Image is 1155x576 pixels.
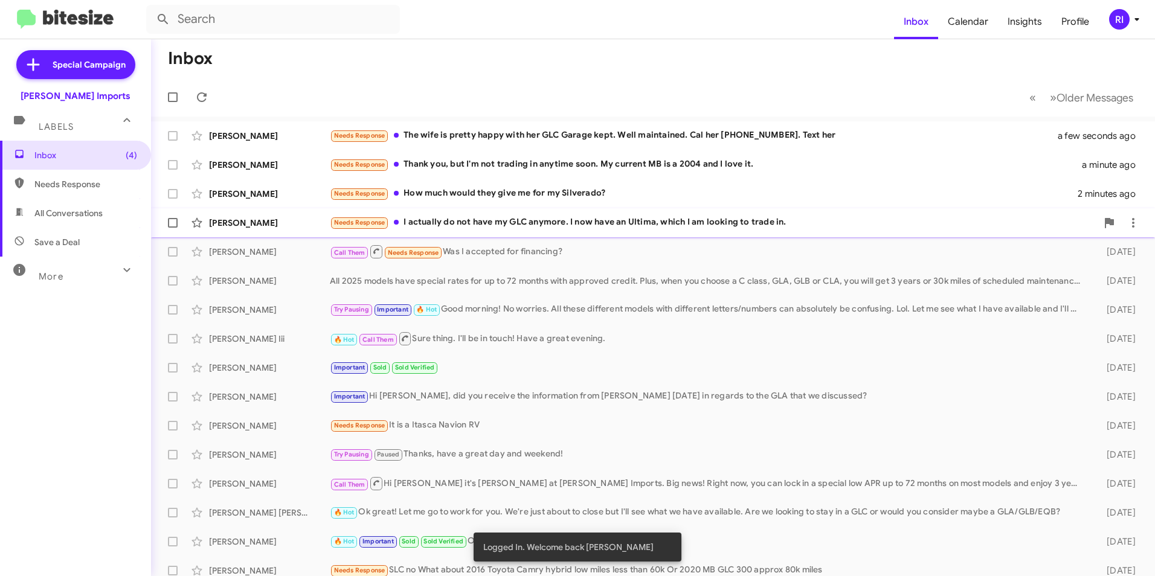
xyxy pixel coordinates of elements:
span: Sold [402,537,416,545]
div: a minute ago [1082,159,1145,171]
span: Save a Deal [34,236,80,248]
div: [PERSON_NAME] [PERSON_NAME] [209,507,330,519]
div: [PERSON_NAME] [209,217,330,229]
span: Logged In. Welcome back [PERSON_NAME] [483,541,654,553]
div: [PERSON_NAME] [209,478,330,490]
div: [DATE] [1087,507,1145,519]
div: [PERSON_NAME] [209,188,330,200]
div: I actually do not have my GLC anymore. I now have an Ultima, which I am looking to trade in. [330,216,1097,229]
div: [DATE] [1087,391,1145,403]
div: [PERSON_NAME] Imports [21,90,130,102]
span: Sold Verified [395,363,435,371]
div: Ok [330,534,1087,548]
div: [PERSON_NAME] [209,536,330,548]
span: Needs Response [334,421,385,429]
div: [DATE] [1087,536,1145,548]
div: Hi [PERSON_NAME] it's [PERSON_NAME] at [PERSON_NAME] Imports. Big news! Right now, you can lock i... [330,476,1087,491]
span: Special Campaign [53,59,126,71]
span: Needs Response [388,249,439,257]
div: The wife is pretty happy with her GLC Garage kept. Well maintained. Cal her [PHONE_NUMBER]. Text her [330,129,1073,142]
button: Previous [1022,85,1043,110]
div: [DATE] [1087,420,1145,432]
button: Next [1043,85,1141,110]
div: [DATE] [1087,304,1145,316]
span: Important [377,306,408,313]
span: Labels [39,121,74,132]
span: Sold [373,363,387,371]
nav: Page navigation example [1023,85,1141,110]
span: Inbox [34,149,137,161]
div: [PERSON_NAME] [209,391,330,403]
span: Paused [377,450,399,458]
button: RI [1099,9,1142,30]
input: Search [146,5,400,34]
div: [DATE] [1087,333,1145,345]
div: Sure thing. I'll be in touch! Have a great evening. [330,331,1087,346]
a: Calendar [938,4,998,39]
span: « [1029,90,1036,105]
span: 🔥 Hot [334,336,355,344]
a: Profile [1052,4,1099,39]
div: Ok great! Let me go to work for you. We're just about to close but I'll see what we have availabl... [330,505,1087,519]
div: 2 minutes ago [1078,188,1145,200]
div: All 2025 models have special rates for up to 72 months with approved credit. Plus, when you choos... [330,275,1087,287]
div: [PERSON_NAME] [209,304,330,316]
a: Insights [998,4,1052,39]
div: [PERSON_NAME] [209,130,330,142]
span: 🔥 Hot [334,508,355,516]
div: [PERSON_NAME] [209,275,330,287]
span: Needs Response [334,132,385,139]
div: [DATE] [1087,362,1145,374]
div: RI [1109,9,1130,30]
span: Needs Response [334,161,385,168]
span: Sold Verified [423,537,463,545]
div: [DATE] [1087,478,1145,490]
div: How much would they give me for my Silverado? [330,187,1078,200]
span: Needs Response [34,178,137,190]
span: Needs Response [334,190,385,197]
span: Call Them [362,336,394,344]
span: (4) [126,149,137,161]
span: Important [334,392,365,400]
span: 🔥 Hot [416,306,437,313]
span: 🔥 Hot [334,537,355,545]
span: All Conversations [34,207,103,219]
div: [PERSON_NAME] [209,420,330,432]
a: Special Campaign [16,50,135,79]
div: Good morning! No worries. All these different models with different letters/numbers can absolutel... [330,302,1087,316]
div: Thank you, but I'm not trading in anytime soon. My current MB is a 2004 and I love it. [330,158,1082,171]
div: [PERSON_NAME] [209,159,330,171]
span: Needs Response [334,219,385,226]
span: More [39,271,63,282]
div: [PERSON_NAME] [209,246,330,258]
div: [PERSON_NAME] [209,362,330,374]
div: Was I accepted for financing? [330,244,1087,259]
div: [DATE] [1087,449,1145,461]
div: a few seconds ago [1073,130,1145,142]
span: » [1050,90,1057,105]
h1: Inbox [168,49,213,68]
span: Needs Response [334,566,385,574]
div: [PERSON_NAME] [209,449,330,461]
div: Hi [PERSON_NAME], did you receive the information from [PERSON_NAME] [DATE] in regards to the GLA... [330,389,1087,403]
div: It is a Itasca Navion RV [330,418,1087,432]
div: [DATE] [1087,275,1145,287]
span: Call Them [334,481,365,488]
span: Try Pausing [334,450,369,458]
span: Try Pausing [334,306,369,313]
div: Thanks, have a great day and weekend! [330,447,1087,461]
div: [PERSON_NAME] Iii [209,333,330,345]
a: Inbox [894,4,938,39]
span: Important [362,537,394,545]
span: Older Messages [1057,91,1133,104]
span: Important [334,363,365,371]
span: Call Them [334,249,365,257]
div: [DATE] [1087,246,1145,258]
